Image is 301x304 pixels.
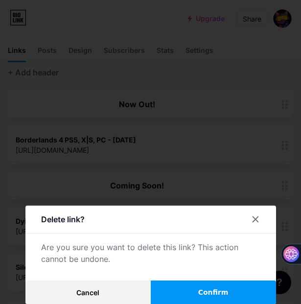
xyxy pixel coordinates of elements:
[151,281,276,304] button: Confirm
[41,213,85,225] div: Delete link?
[41,241,260,265] div: Are you sure you want to delete this link? This action cannot be undone.
[198,287,229,298] span: Confirm
[76,288,99,297] span: Cancel
[25,281,151,304] button: Cancel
